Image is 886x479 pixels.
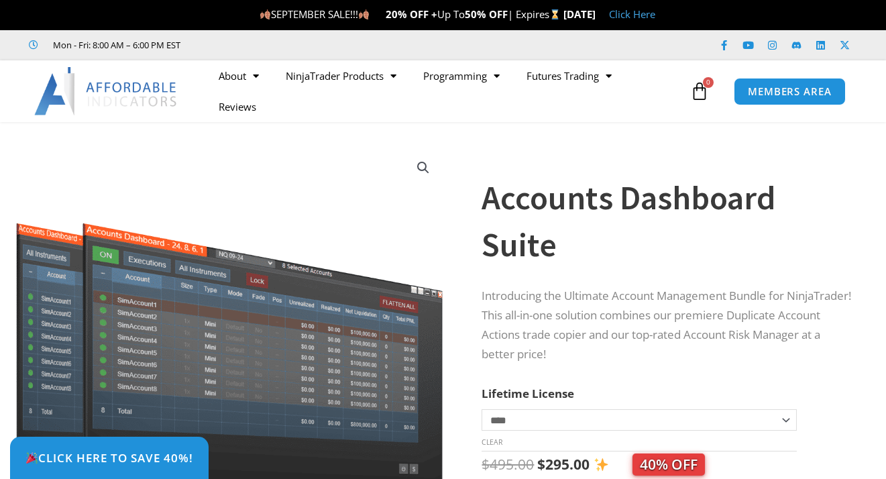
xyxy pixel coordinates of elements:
img: LogoAI | Affordable Indicators – NinjaTrader [34,67,178,115]
span: SEPTEMBER SALE!!! Up To | Expires [260,7,563,21]
a: View full-screen image gallery [411,156,435,180]
a: About [205,60,272,91]
a: NinjaTrader Products [272,60,410,91]
p: Introducing the Ultimate Account Management Bundle for NinjaTrader! This all-in-one solution comb... [482,286,852,364]
strong: 50% OFF [465,7,508,21]
span: MEMBERS AREA [748,87,832,97]
a: Click Here [609,7,655,21]
h1: Accounts Dashboard Suite [482,174,852,268]
strong: [DATE] [563,7,596,21]
span: Click Here to save 40%! [25,452,193,464]
a: Reviews [205,91,270,122]
img: ⌛ [550,9,560,19]
a: 0 [670,72,729,111]
a: Programming [410,60,513,91]
label: Lifetime License [482,386,574,401]
a: Futures Trading [513,60,625,91]
strong: 20% OFF + [386,7,437,21]
nav: Menu [205,60,687,122]
a: MEMBERS AREA [734,78,846,105]
iframe: Customer reviews powered by Trustpilot [199,38,400,52]
img: 🎉 [26,452,38,464]
span: Mon - Fri: 8:00 AM – 6:00 PM EST [50,37,180,53]
img: 🍂 [260,9,270,19]
img: 🍂 [359,9,369,19]
a: 🎉Click Here to save 40%! [10,437,209,479]
span: 0 [703,77,714,88]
